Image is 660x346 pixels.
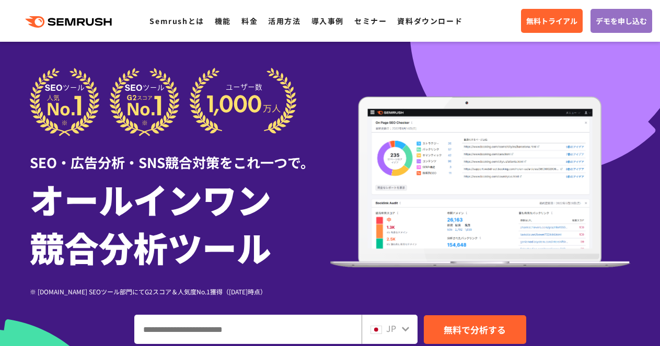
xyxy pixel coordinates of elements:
input: ドメイン、キーワードまたはURLを入力してください [135,315,361,343]
a: 活用方法 [268,16,300,26]
span: 無料トライアル [526,15,577,27]
a: セミナー [354,16,387,26]
a: デモを申し込む [590,9,652,33]
a: 機能 [215,16,231,26]
div: SEO・広告分析・SNS競合対策をこれ一つで。 [30,136,330,172]
a: 無料トライアル [521,9,583,33]
span: デモを申し込む [596,15,647,27]
a: 資料ダウンロード [397,16,462,26]
span: 無料で分析する [444,323,506,336]
a: Semrushとは [149,16,204,26]
a: 導入事例 [311,16,344,26]
a: 料金 [241,16,258,26]
h1: オールインワン 競合分析ツール [30,175,330,271]
span: JP [386,322,396,335]
a: 無料で分析する [424,315,526,344]
div: ※ [DOMAIN_NAME] SEOツール部門にてG2スコア＆人気度No.1獲得（[DATE]時点） [30,287,330,296]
